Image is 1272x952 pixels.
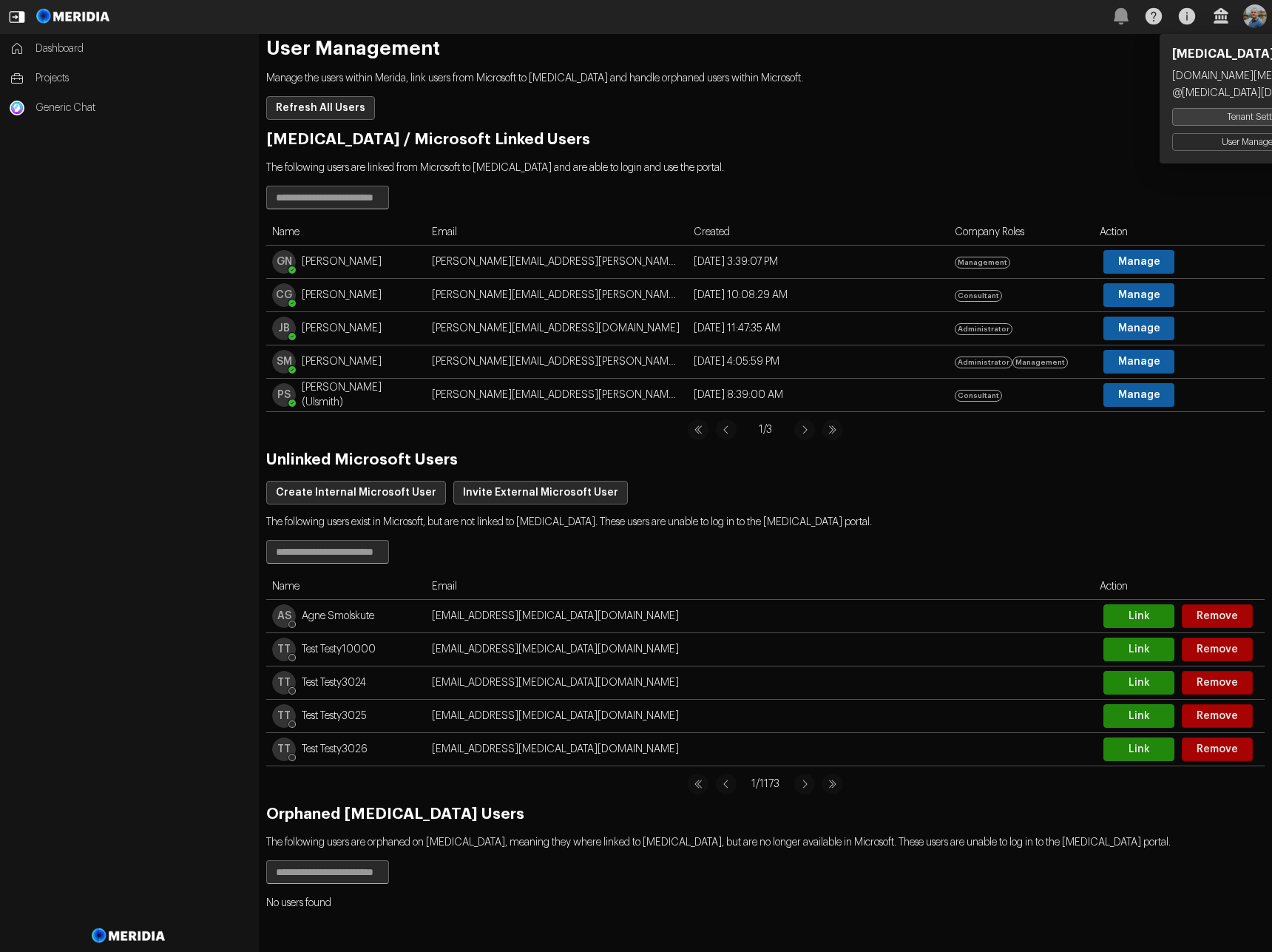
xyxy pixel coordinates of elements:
[288,754,296,761] div: unknown
[272,671,296,695] span: TT
[272,383,296,407] span: PS
[1243,4,1267,28] img: Profile Icon
[744,774,787,794] span: 1 / 1173
[1100,221,1259,245] div: Action
[272,283,296,307] span: Chris Gauld
[266,132,1265,147] h2: [MEDICAL_DATA] / Microsoft Linked Users
[688,311,950,345] td: [DATE] 11:47:35 AM
[1182,638,1253,661] button: Remove
[432,575,1088,599] div: Email
[10,101,24,115] img: Generic Chat
[266,481,446,504] button: Create Internal Microsoft User
[426,378,688,411] td: [PERSON_NAME][EMAIL_ADDRESS][PERSON_NAME][DOMAIN_NAME]
[272,704,296,728] span: Test Testy3025
[955,390,1002,402] div: Consultant
[1103,638,1174,661] button: Link
[272,317,296,340] span: Jon Brookes
[288,399,296,407] div: available
[1012,357,1068,368] div: Management
[1103,737,1174,761] button: Link
[955,357,1012,368] div: Administrator
[288,720,296,728] div: unknown
[288,654,296,661] div: unknown
[272,704,296,728] span: TT
[288,366,296,374] div: available
[302,609,374,624] span: Agne Smolskute
[35,41,249,56] span: Dashboard
[426,245,688,278] td: [PERSON_NAME][EMAIL_ADDRESS][PERSON_NAME][DOMAIN_NAME]
[2,93,257,123] a: Generic ChatGeneric Chat
[272,604,296,628] span: Agne Smolskute
[272,383,296,407] span: Paul Smith (Ulsmith)
[1103,383,1174,407] button: Manage
[302,254,382,269] span: [PERSON_NAME]
[266,835,1265,850] p: The following users are orphaned on [MEDICAL_DATA], meaning they where linked to [MEDICAL_DATA], ...
[302,380,420,410] span: [PERSON_NAME] (Ulsmith)
[1103,704,1174,728] button: Link
[426,732,1094,766] td: [EMAIL_ADDRESS][MEDICAL_DATA][DOMAIN_NAME]
[266,71,1265,86] p: Manage the users within Merida, link users from Microsoft to [MEDICAL_DATA] and handle orphaned u...
[272,737,296,761] span: Test Testy3026
[426,278,688,311] td: [PERSON_NAME][EMAIL_ADDRESS][PERSON_NAME][MEDICAL_DATA][DOMAIN_NAME]
[266,161,1265,175] p: The following users are linked from Microsoft to [MEDICAL_DATA] and are able to login and use the...
[266,453,1265,467] h2: Unlinked Microsoft Users
[272,350,296,374] span: SM
[1103,604,1174,628] button: Link
[1103,283,1174,307] button: Manage
[426,311,688,345] td: [PERSON_NAME][EMAIL_ADDRESS][DOMAIN_NAME]
[302,742,368,757] span: Test Testy3026
[744,419,787,440] span: 1 / 3
[288,333,296,340] div: available
[694,221,944,245] div: Created
[272,671,296,695] span: Test Testy3024
[272,604,296,628] span: AS
[1182,671,1253,695] button: Remove
[288,266,296,274] div: available
[288,300,296,307] div: available
[1182,737,1253,761] button: Remove
[272,317,296,340] span: JB
[266,41,1265,56] h1: User Management
[688,245,950,278] td: [DATE] 3:39:07 PM
[432,221,682,245] div: Email
[272,350,296,374] span: Scott Mackay
[272,250,296,274] span: GN
[426,632,1094,666] td: [EMAIL_ADDRESS][MEDICAL_DATA][DOMAIN_NAME]
[272,575,420,599] div: Name
[272,638,296,661] span: TT
[272,283,296,307] span: CG
[89,919,169,952] img: Meridia Logo
[1103,250,1174,274] button: Manage
[272,221,420,245] div: Name
[266,515,1265,530] p: The following users exist in Microsoft, but are not linked to [MEDICAL_DATA]. These users are una...
[1103,317,1174,340] button: Manage
[266,96,375,120] button: Refresh All Users
[688,278,950,311] td: [DATE] 10:08:29 AM
[302,321,382,336] span: [PERSON_NAME]
[272,638,296,661] span: Test Testy10000
[1103,350,1174,374] button: Manage
[1100,575,1259,599] div: Action
[35,101,249,115] span: Generic Chat
[266,807,1265,822] h2: Orphaned [MEDICAL_DATA] Users
[272,250,296,274] span: Graham Nicol
[688,378,950,411] td: [DATE] 8:39:00 AM
[955,257,1010,269] div: Management
[302,675,366,690] span: Test Testy3024
[426,345,688,378] td: [PERSON_NAME][EMAIL_ADDRESS][PERSON_NAME][DOMAIN_NAME]
[35,71,249,86] span: Projects
[266,896,1265,911] p: No users found
[272,737,296,761] span: TT
[1103,671,1174,695] button: Link
[426,699,1094,732] td: [EMAIL_ADDRESS][MEDICAL_DATA][DOMAIN_NAME]
[426,599,1094,632] td: [EMAIL_ADDRESS][MEDICAL_DATA][DOMAIN_NAME]
[1182,604,1253,628] button: Remove
[2,64,257,93] a: Projects
[955,221,1088,245] div: Company Roles
[426,666,1094,699] td: [EMAIL_ADDRESS][MEDICAL_DATA][DOMAIN_NAME]
[302,354,382,369] span: [PERSON_NAME]
[688,345,950,378] td: [DATE] 4:05:59 PM
[302,709,367,723] span: Test Testy3025
[1182,704,1253,728] button: Remove
[288,621,296,628] div: unknown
